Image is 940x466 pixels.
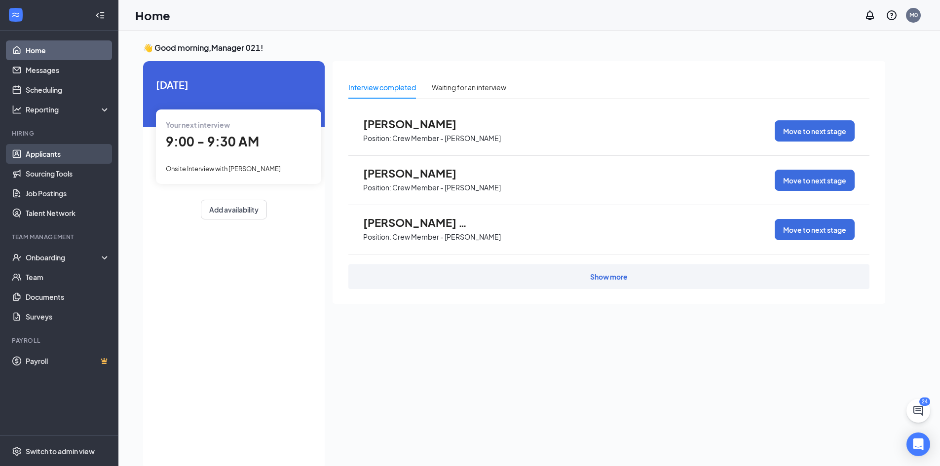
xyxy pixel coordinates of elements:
a: Messages [26,60,110,80]
span: [PERSON_NAME] [363,117,472,130]
p: Crew Member - [PERSON_NAME] [392,134,501,143]
a: Team [26,267,110,287]
div: Show more [590,272,628,282]
a: Scheduling [26,80,110,100]
div: Payroll [12,336,108,345]
div: 24 [919,397,930,406]
div: Hiring [12,129,108,138]
button: Move to next stage [775,219,855,240]
span: [PERSON_NAME] House [363,216,472,229]
button: Move to next stage [775,120,855,142]
div: Interview completed [348,82,416,93]
svg: Analysis [12,105,22,114]
svg: Settings [12,446,22,456]
div: Onboarding [26,252,102,262]
svg: QuestionInfo [886,9,898,21]
div: Reporting [26,105,111,114]
p: Crew Member - [PERSON_NAME] [392,183,501,192]
a: PayrollCrown [26,351,110,371]
button: ChatActive [906,399,930,423]
button: Add availability [201,200,267,219]
a: Job Postings [26,183,110,203]
a: Home [26,40,110,60]
div: Team Management [12,233,108,241]
div: M0 [909,11,918,19]
div: Waiting for an interview [432,82,506,93]
a: Applicants [26,144,110,164]
span: [PERSON_NAME] [363,167,472,179]
span: Onsite Interview with [PERSON_NAME] [166,165,281,173]
div: Open Intercom Messenger [906,432,930,456]
svg: Collapse [95,10,105,20]
h1: Home [135,7,170,24]
svg: WorkstreamLogo [11,10,21,20]
svg: Notifications [864,9,876,21]
svg: UserCheck [12,252,22,262]
div: Switch to admin view [26,446,95,456]
p: Crew Member - [PERSON_NAME] [392,232,501,242]
span: [DATE] [156,77,312,92]
h3: 👋 Good morning, Manager 021 ! [143,42,885,53]
a: Talent Network [26,203,110,223]
span: Your next interview [166,120,230,129]
svg: ChatActive [912,405,924,417]
a: Sourcing Tools [26,164,110,183]
a: Documents [26,287,110,307]
span: 9:00 - 9:30 AM [166,133,259,149]
p: Position: [363,183,391,192]
p: Position: [363,134,391,143]
p: Position: [363,232,391,242]
a: Surveys [26,307,110,326]
button: Move to next stage [775,170,855,191]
